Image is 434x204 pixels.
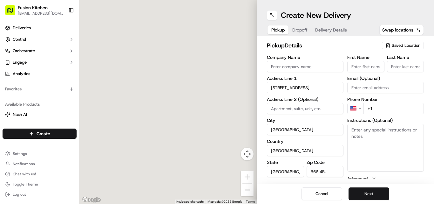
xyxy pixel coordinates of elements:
p: Welcome 👋 [6,25,116,36]
label: Zip Code [307,160,344,165]
input: Enter address [267,82,343,93]
button: [EMAIL_ADDRESS][DOMAIN_NAME] [18,11,63,16]
input: Enter country [267,145,343,156]
span: Control [13,37,26,42]
div: 📗 [6,143,11,148]
span: Chat with us! [13,172,36,177]
span: • [85,99,88,104]
span: Log out [13,192,26,197]
img: Google [81,196,102,204]
label: Phone Number [347,97,424,102]
div: Past conversations [6,83,43,88]
img: Dianne Alexi Soriano [6,93,17,103]
h2: pickup Details [267,41,378,50]
span: Deliveries [13,25,31,31]
span: Create [37,130,50,137]
input: Apartment, suite, unit, etc. [267,103,343,114]
input: Enter first name [347,61,384,72]
button: Swap locations [379,25,424,35]
img: 1736555255976-a54dd68f-1ca7-489b-9aae-adbdc363a1c4 [6,61,18,72]
button: Toggle Theme [3,180,77,189]
span: [DATE] [24,116,37,121]
span: Nash AI [13,112,27,117]
span: Notifications [13,161,35,166]
a: 📗Knowledge Base [4,140,51,151]
input: Enter email address [347,82,424,93]
div: Available Products [3,99,77,109]
span: Analytics [13,71,30,77]
img: Nash [6,6,19,19]
div: We're available if you need us! [29,67,87,72]
label: Last Name [387,55,424,60]
span: Settings [13,151,27,156]
button: Keyboard shortcuts [176,200,204,204]
button: Nash AI [3,109,77,120]
label: Company Name [267,55,343,60]
div: Favorites [3,84,77,94]
label: State [267,160,304,165]
button: Fusion Kitchen[EMAIL_ADDRESS][DOMAIN_NAME] [3,3,66,18]
span: [PERSON_NAME] [PERSON_NAME] [20,99,84,104]
span: Toggle Theme [13,182,38,187]
button: Notifications [3,159,77,168]
button: Fusion Kitchen [18,4,48,11]
a: Deliveries [3,23,77,33]
span: Dropoff [292,27,308,33]
a: Nash AI [5,112,74,117]
button: Advanced [347,175,424,182]
button: Start new chat [108,63,116,70]
label: Email (Optional) [347,76,424,81]
input: Enter city [267,124,343,135]
a: Open this area in Google Maps (opens a new window) [81,196,102,204]
span: Delivery Details [315,27,347,33]
span: Map data ©2025 Google [207,200,242,203]
span: Fleet [13,123,22,129]
img: 1732323095091-59ea418b-cfe3-43c8-9ae0-d0d06d6fd42c [13,61,25,72]
button: Map camera controls [241,148,254,160]
span: Saved Location [392,43,420,48]
button: Orchestrate [3,46,77,56]
a: Analytics [3,69,77,79]
label: City [267,118,343,123]
input: Got a question? Start typing here... [17,41,114,48]
span: Swap locations [382,27,413,33]
button: Next [349,187,389,200]
span: Orchestrate [13,48,35,54]
input: Enter last name [387,61,424,72]
input: Enter state [267,166,304,177]
label: Advanced [347,175,368,182]
a: Fleet [5,123,74,129]
label: First Name [347,55,384,60]
button: Log out [3,190,77,199]
button: Zoom in [241,171,254,183]
input: Enter phone number [363,103,424,114]
div: Start new chat [29,61,104,67]
input: Enter company name [267,61,343,72]
button: Fleet [3,121,77,131]
button: Create [3,129,77,139]
img: 1736555255976-a54dd68f-1ca7-489b-9aae-adbdc363a1c4 [13,99,18,104]
div: 💻 [54,143,59,148]
span: [DATE] [89,99,102,104]
button: See all [98,81,116,89]
button: Control [3,34,77,45]
label: Country [267,139,343,144]
h1: Create New Delivery [281,10,351,20]
span: Knowledge Base [13,142,49,149]
a: Terms (opens in new tab) [246,200,255,203]
label: Instructions (Optional) [347,118,424,123]
a: 💻API Documentation [51,140,105,151]
label: Address Line 1 [267,76,343,81]
button: Zoom out [241,184,254,196]
span: Engage [13,60,27,65]
span: Pickup [271,27,285,33]
input: Enter zip code [307,166,344,177]
button: Engage [3,57,77,67]
button: Saved Location [382,41,424,50]
button: Chat with us! [3,170,77,179]
span: • [21,116,23,121]
button: Settings [3,149,77,158]
a: Powered byPylon [45,157,77,162]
